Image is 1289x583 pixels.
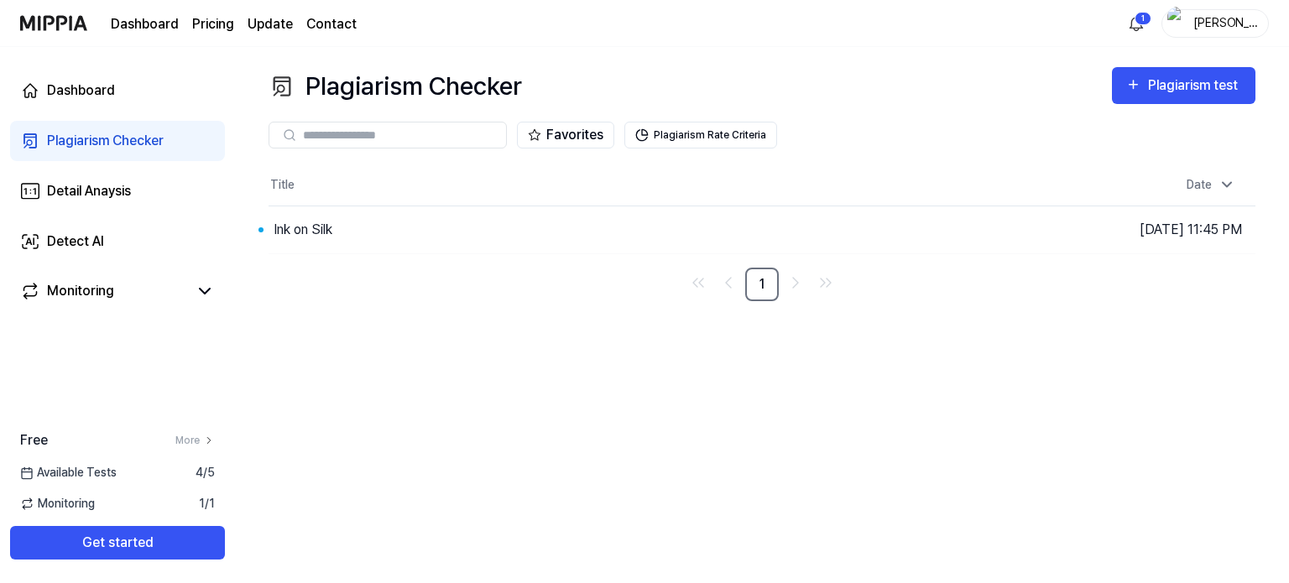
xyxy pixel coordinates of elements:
[1009,206,1255,253] td: [DATE] 11:45 PM
[10,171,225,211] a: Detail Anaysis
[175,433,215,448] a: More
[10,526,225,560] button: Get started
[47,181,131,201] div: Detail Anaysis
[111,14,179,34] a: Dashboard
[1167,7,1187,40] img: profile
[196,464,215,481] span: 4 / 5
[269,165,1009,206] th: Title
[47,281,114,301] div: Monitoring
[782,269,809,296] a: Go to next page
[47,81,115,101] div: Dashboard
[745,268,779,301] a: 1
[199,495,215,513] span: 1 / 1
[306,14,357,34] a: Contact
[274,220,332,240] div: Ink on Silk
[248,14,293,34] a: Update
[20,430,48,450] span: Free
[47,131,164,151] div: Plagiarism Checker
[20,495,95,513] span: Monitoring
[812,269,839,296] a: Go to last page
[10,221,225,262] a: Detect AI
[47,232,104,252] div: Detect AI
[1126,13,1146,34] img: 알림
[1123,10,1150,37] button: 알림1
[1180,171,1242,199] div: Date
[20,464,117,481] span: Available Tests
[10,121,225,161] a: Plagiarism Checker
[624,122,777,148] button: Plagiarism Rate Criteria
[1161,9,1269,38] button: profile[PERSON_NAME]
[192,14,234,34] a: Pricing
[517,122,614,148] button: Favorites
[269,268,1255,301] nav: pagination
[269,67,522,105] div: Plagiarism Checker
[10,70,225,111] a: Dashboard
[1192,13,1258,32] div: [PERSON_NAME]
[1135,12,1151,25] div: 1
[1148,75,1242,96] div: Plagiarism test
[715,269,742,296] a: Go to previous page
[20,281,188,301] a: Monitoring
[1112,67,1255,104] button: Plagiarism test
[685,269,712,296] a: Go to first page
